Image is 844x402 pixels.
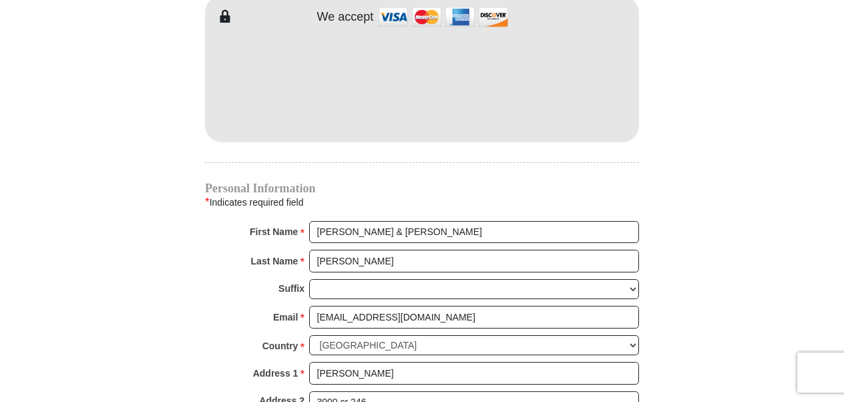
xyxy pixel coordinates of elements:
strong: Email [273,308,298,327]
h4: Personal Information [205,183,639,194]
h4: We accept [317,10,374,25]
strong: Country [262,337,298,355]
strong: Last Name [251,252,298,270]
div: Indicates required field [205,194,639,211]
strong: Suffix [278,279,304,298]
strong: First Name [250,222,298,241]
img: credit cards accepted [377,3,510,31]
strong: Address 1 [253,364,298,383]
